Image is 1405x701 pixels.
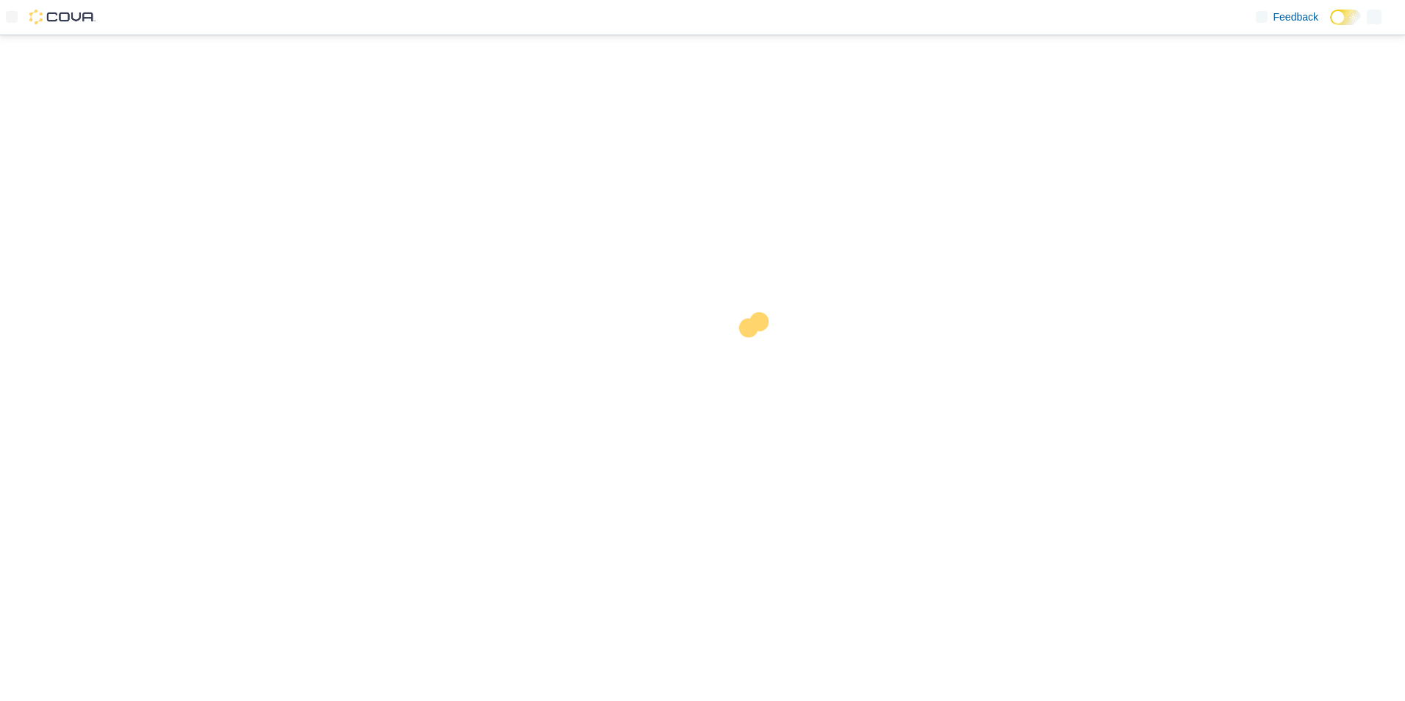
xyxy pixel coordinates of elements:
span: Feedback [1273,10,1318,24]
input: Dark Mode [1330,10,1361,25]
img: Cova [29,10,96,24]
a: Feedback [1250,2,1324,32]
img: cova-loader [702,301,813,411]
